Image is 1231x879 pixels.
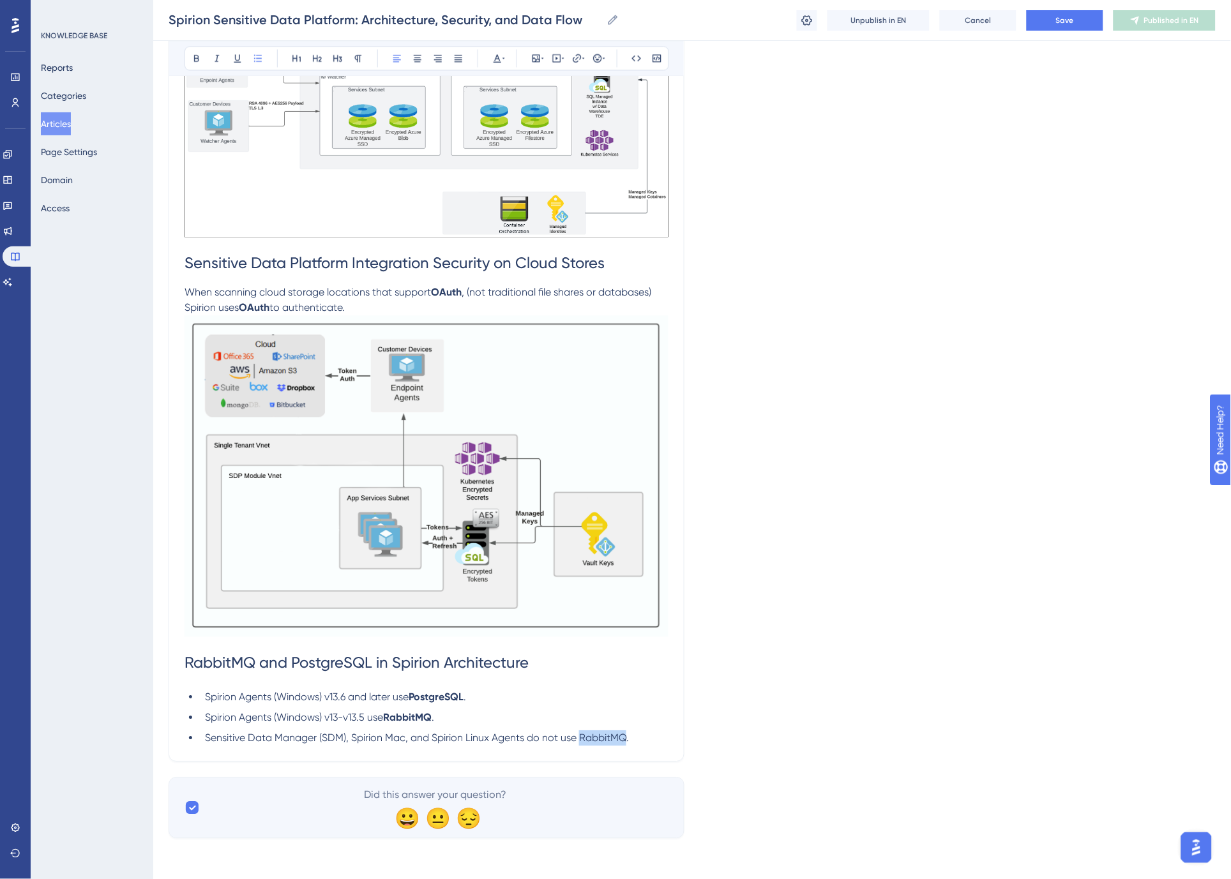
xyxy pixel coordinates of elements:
div: 😔 [456,808,476,828]
button: Reports [41,56,73,79]
strong: PostgreSQL [409,691,464,703]
div: 😐 [425,808,446,828]
span: Did this answer your question? [365,787,507,802]
iframe: UserGuiding AI Assistant Launcher [1177,829,1216,867]
strong: OAuth [431,286,462,298]
span: Published in EN [1144,15,1199,26]
button: Access [41,197,70,220]
strong: OAuth [239,301,269,313]
span: Unpublish in EN [851,15,907,26]
button: Unpublish in EN [827,10,930,31]
div: KNOWLEDGE BASE [41,31,107,41]
button: Domain [41,169,73,192]
span: Need Help? [30,3,80,19]
button: Save [1027,10,1103,31]
span: When scanning cloud storage locations that support [185,286,431,298]
span: Sensitive Data Manager (SDM), Spirion Mac, and Spirion Linux Agents do not use RabbitMQ. [205,732,629,744]
span: Sensitive Data Platform Integration Security on Cloud Stores [185,254,605,272]
button: Cancel [940,10,1016,31]
button: Categories [41,84,86,107]
span: to authenticate. [269,301,345,313]
strong: RabbitMQ [383,711,432,723]
span: RabbitMQ and PostgreSQL in Spirion Architecture [185,654,529,672]
span: . [464,691,466,703]
button: Articles [41,112,71,135]
button: Page Settings [41,140,97,163]
span: Spirion Agents (Windows) v13.6 and later use [205,691,409,703]
span: Spirion Agents (Windows) v13-v13.5 use [205,711,383,723]
button: Published in EN [1114,10,1216,31]
input: Article Name [169,11,601,29]
span: Cancel [965,15,992,26]
span: Save [1056,15,1074,26]
div: 😀 [395,808,415,828]
span: . [432,711,434,723]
